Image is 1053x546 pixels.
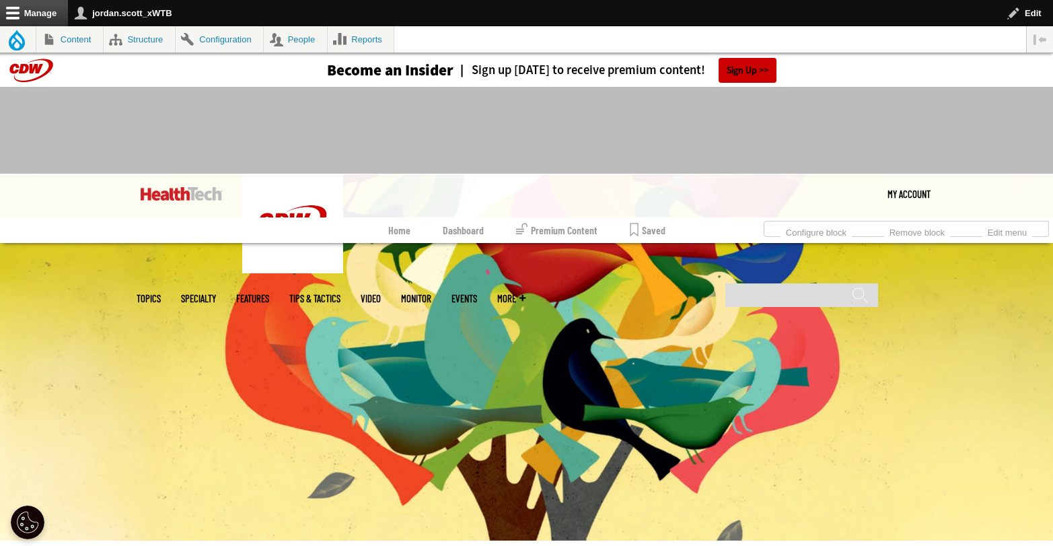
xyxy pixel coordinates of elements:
a: Dashboard [443,217,484,243]
a: Edit menu [982,224,1032,238]
a: People [264,26,327,53]
a: My Account [887,174,931,214]
a: Reports [328,26,394,53]
a: Features [236,294,269,304]
a: Premium Content [516,217,597,243]
a: CDW [242,263,343,277]
span: Specialty [181,294,216,304]
a: Home [388,217,410,243]
a: MonITor [401,294,431,304]
a: Content [36,26,103,53]
span: Topics [137,294,161,304]
a: Saved [630,217,665,243]
button: Open Preferences [11,506,44,539]
a: Configuration [176,26,263,53]
div: Cookie Settings [11,506,44,539]
iframe: advertisement [282,100,772,161]
a: Structure [104,26,175,53]
a: Tips & Tactics [289,294,340,304]
button: Vertical orientation [1027,26,1053,53]
a: Sign up [DATE] to receive premium content! [453,64,705,77]
a: Events [451,294,477,304]
a: Video [361,294,381,304]
img: Home [242,174,343,273]
a: Remove block [884,224,950,238]
span: More [497,294,525,304]
img: Home [141,187,222,201]
a: Configure block [780,224,852,238]
div: User menu [887,174,931,214]
a: Sign Up [719,58,776,83]
a: Become an Insider [277,63,453,78]
h3: Become an Insider [327,63,453,78]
